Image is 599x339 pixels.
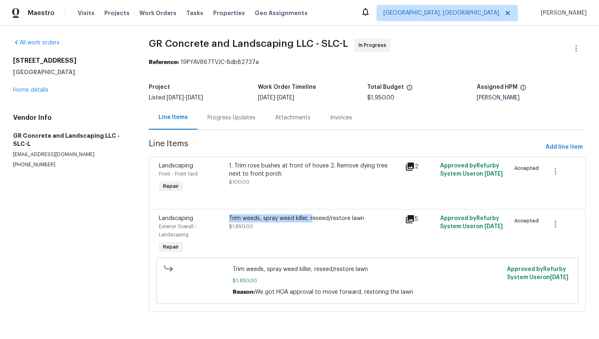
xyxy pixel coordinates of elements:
[13,87,48,93] a: Home details
[514,217,542,225] span: Accepted
[440,163,503,177] span: Approved by Refurby System User on
[160,243,182,251] span: Repair
[367,84,404,90] h5: Total Budget
[207,114,255,122] div: Progress Updates
[13,68,129,76] h5: [GEOGRAPHIC_DATA]
[550,275,568,280] span: [DATE]
[484,171,503,177] span: [DATE]
[229,214,400,222] div: Trim weeds, spray weed killer, reseed/restore lawn
[233,277,502,285] span: $1,850.00
[330,114,352,122] div: Invoices
[159,172,198,176] span: Front - Front Yard
[255,9,308,17] span: Geo Assignments
[477,84,518,90] h5: Assigned HPM
[484,224,503,229] span: [DATE]
[405,162,435,172] div: 2
[477,95,586,101] div: [PERSON_NAME]
[507,266,568,280] span: Approved by Refurby System User on
[258,95,294,101] span: -
[167,95,203,101] span: -
[546,142,583,152] span: Add line item
[229,180,249,185] span: $100.00
[28,9,55,17] span: Maestro
[159,113,188,121] div: Line Items
[520,84,526,95] span: The hpm assigned to this work order.
[186,10,203,16] span: Tasks
[13,151,129,158] p: [EMAIL_ADDRESS][DOMAIN_NAME]
[13,57,129,65] h2: [STREET_ADDRESS]
[367,95,394,101] span: $1,950.00
[258,95,275,101] span: [DATE]
[440,216,503,229] span: Approved by Refurby System User on
[160,182,182,190] span: Repair
[13,40,59,46] a: All work orders
[159,163,193,169] span: Landscaping
[233,289,255,295] span: Reason:
[229,162,400,178] div: 1. Trim rose bushes at front of house 2. Remove dying tree next to front porch
[405,214,435,224] div: 5
[13,132,129,148] h5: GR Concrete and Landscaping LLC - SLC-L
[258,84,316,90] h5: Work Order Timeline
[149,84,170,90] h5: Project
[159,216,193,221] span: Landscaping
[159,224,197,237] span: Exterior Overall - Landscaping
[277,95,294,101] span: [DATE]
[104,9,130,17] span: Projects
[359,41,390,49] span: In Progress
[514,164,542,172] span: Accepted
[13,161,129,168] p: [PHONE_NUMBER]
[13,114,129,122] h4: Vendor Info
[149,39,348,48] span: GR Concrete and Landscaping LLC - SLC-L
[383,9,499,17] span: [GEOGRAPHIC_DATA], [GEOGRAPHIC_DATA]
[406,84,413,95] span: The total cost of line items that have been proposed by Opendoor. This sum includes line items th...
[149,140,542,155] span: Line Items
[78,9,95,17] span: Visits
[255,289,413,295] span: We got HOA approval to move forward, restoring the lawn
[275,114,311,122] div: Attachments
[233,265,502,273] span: Trim weeds, spray weed killer, reseed/restore lawn
[537,9,587,17] span: [PERSON_NAME]
[229,224,253,229] span: $1,850.00
[149,95,203,101] span: Listed
[149,58,586,66] div: 19PYAV867TVJC-8db82737a
[139,9,176,17] span: Work Orders
[167,95,184,101] span: [DATE]
[542,140,586,155] button: Add line item
[213,9,245,17] span: Properties
[186,95,203,101] span: [DATE]
[149,59,179,65] b: Reference:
